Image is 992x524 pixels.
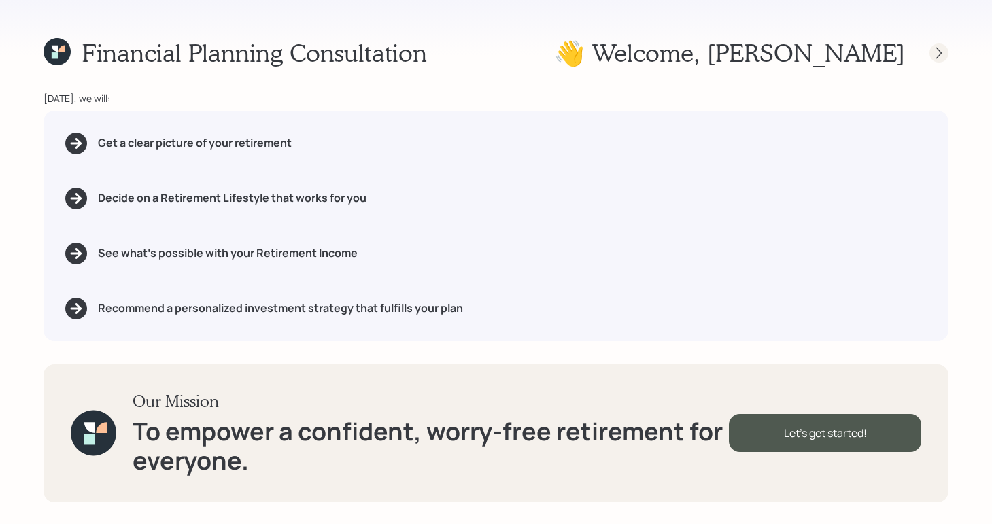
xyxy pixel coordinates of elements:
[44,91,948,105] div: [DATE], we will:
[98,247,358,260] h5: See what's possible with your Retirement Income
[98,137,292,150] h5: Get a clear picture of your retirement
[98,192,366,205] h5: Decide on a Retirement Lifestyle that works for you
[98,302,463,315] h5: Recommend a personalized investment strategy that fulfills your plan
[133,417,729,475] h1: To empower a confident, worry-free retirement for everyone.
[554,38,905,67] h1: 👋 Welcome , [PERSON_NAME]
[133,391,729,411] h3: Our Mission
[729,414,921,452] div: Let's get started!
[82,38,427,67] h1: Financial Planning Consultation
